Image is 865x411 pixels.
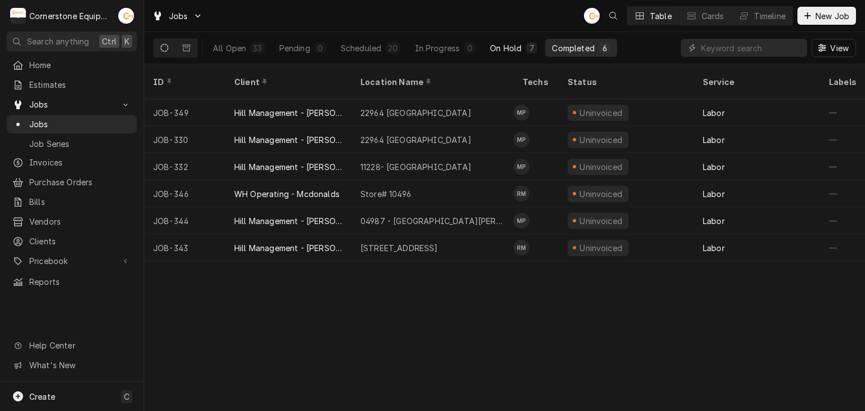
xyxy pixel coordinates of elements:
[29,79,131,91] span: Estimates
[7,193,137,211] a: Bills
[144,180,225,207] div: JOB-346
[528,42,535,54] div: 7
[812,39,856,57] button: View
[29,255,114,267] span: Pricebook
[360,107,471,119] div: 22964 [GEOGRAPHIC_DATA]
[360,188,411,200] div: Store# 10496
[813,10,851,22] span: New Job
[578,215,624,227] div: Uninvoiced
[7,95,137,114] a: Go to Jobs
[514,240,529,256] div: Roberto Martinez's Avatar
[578,188,624,200] div: Uninvoiced
[415,42,460,54] div: In Progress
[29,118,131,130] span: Jobs
[29,339,130,351] span: Help Center
[144,153,225,180] div: JOB-332
[514,186,529,202] div: RM
[144,99,225,126] div: JOB-349
[702,10,724,22] div: Cards
[7,135,137,153] a: Job Series
[144,126,225,153] div: JOB-330
[317,42,324,54] div: 0
[703,107,725,119] div: Labor
[514,105,529,120] div: Matthew Pennington's Avatar
[360,134,471,146] div: 22964 [GEOGRAPHIC_DATA]
[703,242,725,254] div: Labor
[584,8,600,24] div: Andrew Buigues's Avatar
[514,159,529,175] div: Matthew Pennington's Avatar
[29,235,131,247] span: Clients
[124,35,130,47] span: K
[118,8,134,24] div: AB
[7,153,137,172] a: Invoices
[650,10,672,22] div: Table
[514,213,529,229] div: Matthew Pennington's Avatar
[253,42,262,54] div: 33
[568,76,683,88] div: Status
[578,242,624,254] div: Uninvoiced
[29,196,131,208] span: Bills
[29,138,131,150] span: Job Series
[703,188,725,200] div: Labor
[234,76,340,88] div: Client
[703,134,725,146] div: Labor
[279,42,310,54] div: Pending
[7,356,137,374] a: Go to What's New
[360,76,502,88] div: Location Name
[514,105,529,120] div: MP
[7,173,137,191] a: Purchase Orders
[7,272,137,291] a: Reports
[514,240,529,256] div: RM
[828,42,851,54] span: View
[234,242,342,254] div: Hill Management - [PERSON_NAME]
[213,42,246,54] div: All Open
[7,232,137,251] a: Clients
[703,215,725,227] div: Labor
[29,59,131,71] span: Home
[29,176,131,188] span: Purchase Orders
[234,188,340,200] div: WH Operating - Mcdonalds
[7,75,137,94] a: Estimates
[29,359,130,371] span: What's New
[514,159,529,175] div: MP
[144,207,225,234] div: JOB-344
[124,391,130,403] span: C
[7,336,137,355] a: Go to Help Center
[514,186,529,202] div: Roberto Martinez's Avatar
[523,76,550,88] div: Techs
[797,7,856,25] button: New Job
[514,213,529,229] div: MP
[360,215,505,227] div: 04987 - [GEOGRAPHIC_DATA][PERSON_NAME]
[703,76,809,88] div: Service
[341,42,381,54] div: Scheduled
[584,8,600,24] div: AB
[29,99,114,110] span: Jobs
[29,10,112,22] div: Cornerstone Equipment Repair, LLC
[10,8,26,24] div: Cornerstone Equipment Repair, LLC's Avatar
[234,215,342,227] div: Hill Management - [PERSON_NAME]
[7,32,137,51] button: Search anythingCtrlK
[578,161,624,173] div: Uninvoiced
[604,7,622,25] button: Open search
[514,132,529,148] div: Matthew Pennington's Avatar
[118,8,134,24] div: Andrew Buigues's Avatar
[7,56,137,74] a: Home
[234,161,342,173] div: Hill Management - [PERSON_NAME]
[29,276,131,288] span: Reports
[153,76,214,88] div: ID
[234,107,342,119] div: Hill Management - [PERSON_NAME]
[102,35,117,47] span: Ctrl
[27,35,89,47] span: Search anything
[10,8,26,24] div: C
[360,161,471,173] div: 11228- [GEOGRAPHIC_DATA]
[360,242,438,254] div: [STREET_ADDRESS]
[754,10,786,22] div: Timeline
[7,115,137,133] a: Jobs
[7,252,137,270] a: Go to Pricebook
[701,39,801,57] input: Keyword search
[29,216,131,227] span: Vendors
[148,7,207,25] a: Go to Jobs
[578,107,624,119] div: Uninvoiced
[388,42,398,54] div: 20
[29,392,55,401] span: Create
